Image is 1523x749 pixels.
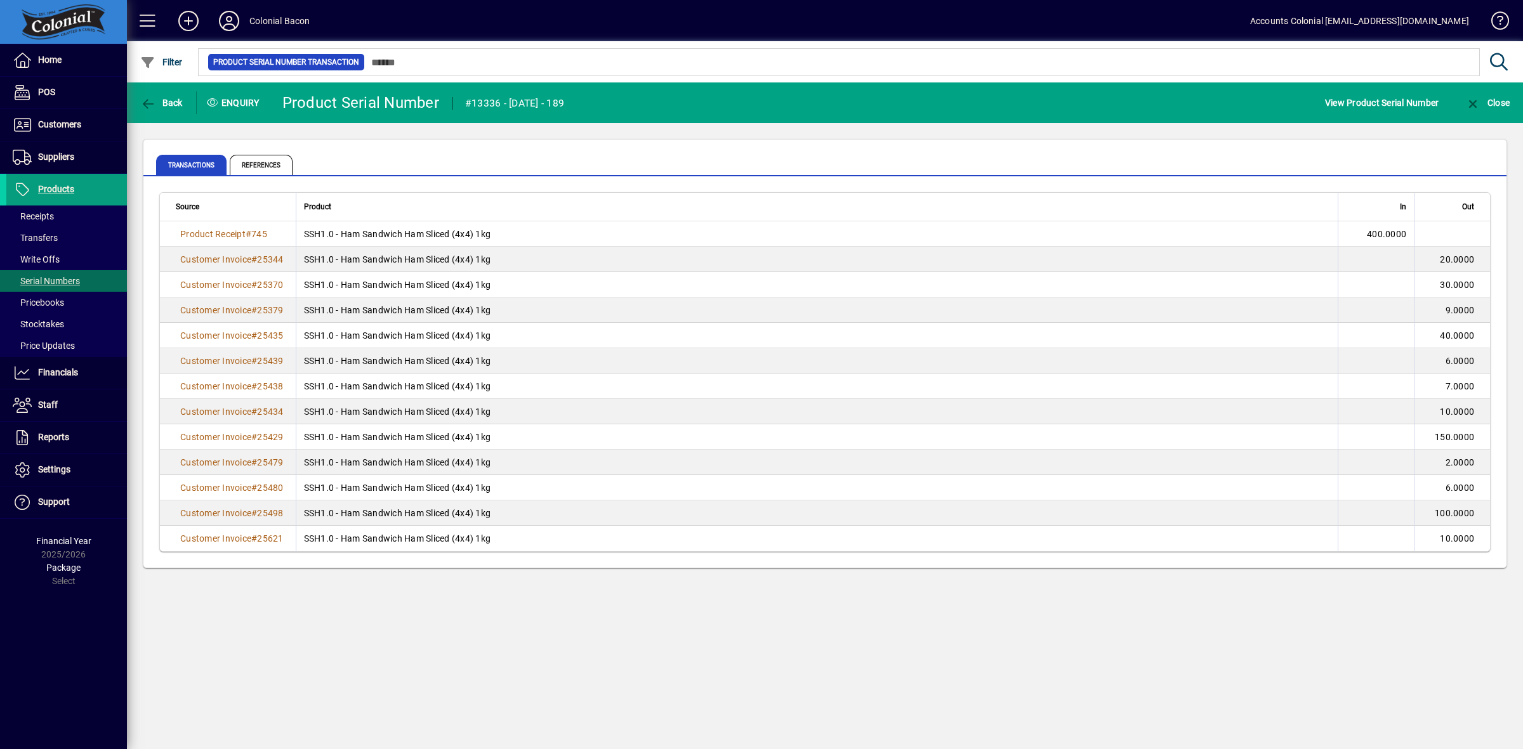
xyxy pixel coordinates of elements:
[230,155,293,175] span: References
[176,227,272,241] a: Product Receipt#745
[140,98,183,108] span: Back
[257,533,283,544] span: 25621
[251,483,257,493] span: #
[38,55,62,65] span: Home
[6,109,127,141] a: Customers
[176,200,288,214] div: Source
[6,227,127,249] a: Transfers
[13,276,80,286] span: Serial Numbers
[257,407,283,417] span: 25434
[38,367,78,377] span: Financials
[176,531,288,545] a: Customer Invoice#25621
[251,305,257,315] span: #
[6,205,127,227] a: Receipts
[137,51,186,74] button: Filter
[137,91,186,114] button: Back
[1414,247,1490,272] td: 20.0000
[251,457,257,467] span: #
[282,93,439,113] div: Product Serial Number
[304,305,491,315] span: SSH1.0 - Ham Sandwich Ham Sliced (4x4) 1kg
[1414,500,1490,526] td: 100.0000
[6,422,127,453] a: Reports
[249,11,310,31] div: Colonial Bacon
[127,91,197,114] app-page-header-button: Back
[304,200,1331,214] div: Product
[465,93,564,114] div: #13336 - [DATE] - 189
[1325,93,1439,113] span: View Product Serial Number
[180,533,251,544] span: Customer Invoice
[38,464,70,474] span: Settings
[13,211,54,221] span: Receipts
[251,280,257,290] span: #
[180,305,251,315] span: Customer Invoice
[6,357,127,389] a: Financials
[1322,91,1442,114] button: View Product Serial Number
[251,533,257,544] span: #
[257,330,283,341] span: 25435
[6,313,127,335] a: Stocktakes
[176,506,288,520] a: Customer Invoice#25498
[1338,221,1414,247] td: 400.0000
[304,280,491,290] span: SSH1.0 - Ham Sandwich Ham Sliced (4x4) 1kg
[46,563,81,573] span: Package
[304,533,491,544] span: SSH1.0 - Ham Sandwich Ham Sliced (4x4) 1kg
[304,200,331,214] span: Product
[176,200,199,214] span: Source
[176,252,288,266] a: Customer Invoice#25344
[38,87,55,97] span: POS
[257,280,283,290] span: 25370
[304,356,491,366] span: SSH1.0 - Ham Sandwich Ham Sliced (4x4) 1kg
[6,270,127,292] a: Serial Numbers
[168,10,209,32] button: Add
[38,152,74,162] span: Suppliers
[304,432,491,442] span: SSH1.0 - Ham Sandwich Ham Sliced (4x4) 1kg
[1414,475,1490,500] td: 6.0000
[257,508,283,518] span: 25498
[304,330,491,341] span: SSH1.0 - Ham Sandwich Ham Sliced (4x4) 1kg
[1414,348,1490,374] td: 6.0000
[251,330,257,341] span: #
[1414,272,1490,297] td: 30.0000
[38,432,69,442] span: Reports
[6,335,127,356] a: Price Updates
[246,229,251,239] span: #
[180,229,246,239] span: Product Receipt
[1414,399,1490,424] td: 10.0000
[257,381,283,391] span: 25438
[36,536,91,546] span: Financial Year
[6,249,127,270] a: Write Offs
[1400,200,1406,214] span: In
[180,483,251,493] span: Customer Invoice
[156,155,227,175] span: Transactions
[6,389,127,421] a: Staff
[176,405,288,419] a: Customer Invoice#25434
[1465,98,1510,108] span: Close
[304,229,491,239] span: SSH1.0 - Ham Sandwich Ham Sliced (4x4) 1kg
[38,184,74,194] span: Products
[1452,91,1523,114] app-page-header-button: Close enquiry
[257,483,283,493] span: 25480
[6,141,127,173] a: Suppliers
[176,278,288,292] a: Customer Invoice#25370
[1414,526,1490,551] td: 10.0000
[213,56,359,68] span: Product Serial Number Transaction
[251,407,257,417] span: #
[180,508,251,518] span: Customer Invoice
[140,57,183,67] span: Filter
[180,356,251,366] span: Customer Invoice
[6,292,127,313] a: Pricebooks
[257,457,283,467] span: 25479
[304,483,491,493] span: SSH1.0 - Ham Sandwich Ham Sliced (4x4) 1kg
[304,381,491,391] span: SSH1.0 - Ham Sandwich Ham Sliced (4x4) 1kg
[180,407,251,417] span: Customer Invoice
[13,319,64,329] span: Stocktakes
[176,354,288,368] a: Customer Invoice#25439
[1414,297,1490,323] td: 9.0000
[180,254,251,264] span: Customer Invoice
[13,341,75,351] span: Price Updates
[176,303,288,317] a: Customer Invoice#25379
[257,356,283,366] span: 25439
[304,254,491,264] span: SSH1.0 - Ham Sandwich Ham Sliced (4x4) 1kg
[38,497,70,507] span: Support
[251,508,257,518] span: #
